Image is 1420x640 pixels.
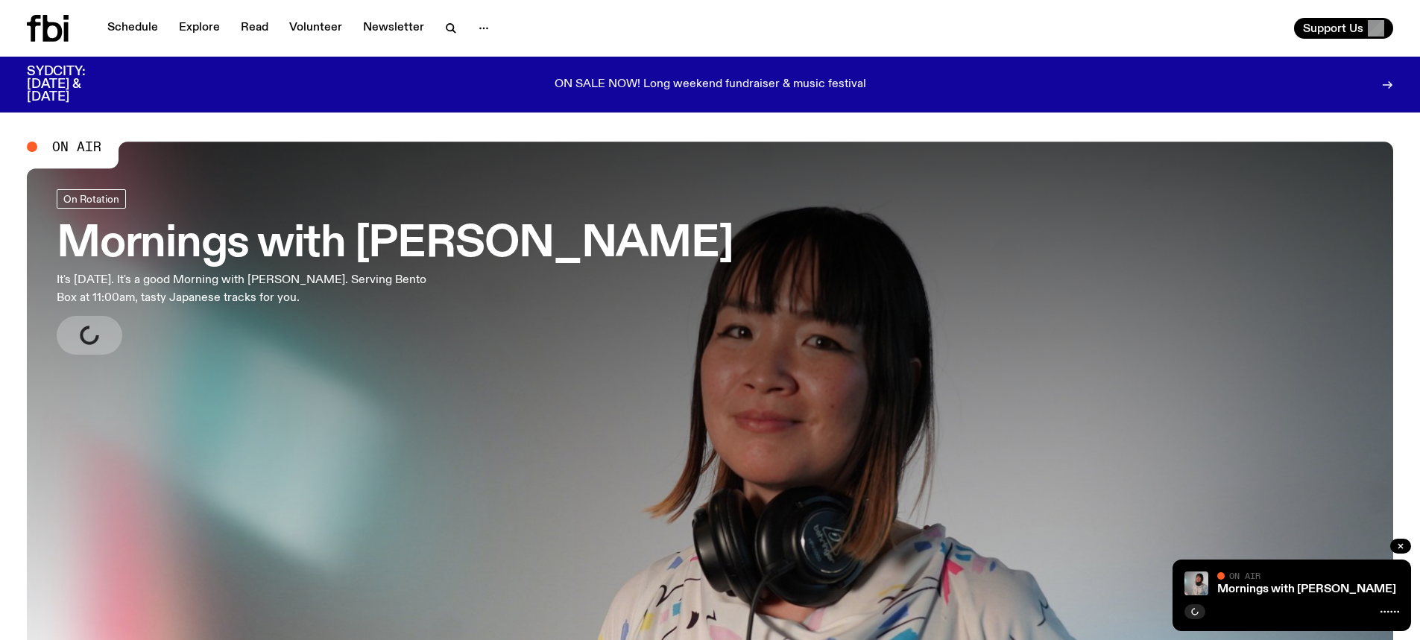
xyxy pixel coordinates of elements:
span: On Air [52,140,101,153]
span: Support Us [1303,22,1363,35]
a: Read [232,18,277,39]
button: Support Us [1294,18,1393,39]
a: Mornings with [PERSON_NAME] [1217,583,1396,595]
a: Schedule [98,18,167,39]
a: Newsletter [354,18,433,39]
span: On Air [1229,571,1260,580]
h3: SYDCITY: [DATE] & [DATE] [27,66,122,104]
p: ON SALE NOW! Long weekend fundraiser & music festival [555,78,866,92]
p: It's [DATE]. It's a good Morning with [PERSON_NAME]. Serving Bento Box at 11:00am, tasty Japanese... [57,271,438,307]
a: Volunteer [280,18,351,39]
a: On Rotation [57,189,126,209]
span: On Rotation [63,193,119,204]
img: Kana Frazer is smiling at the camera with her head tilted slightly to her left. She wears big bla... [1184,571,1208,595]
h3: Mornings with [PERSON_NAME] [57,224,733,265]
a: Explore [170,18,229,39]
a: Mornings with [PERSON_NAME]It's [DATE]. It's a good Morning with [PERSON_NAME]. Serving Bento Box... [57,189,733,355]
